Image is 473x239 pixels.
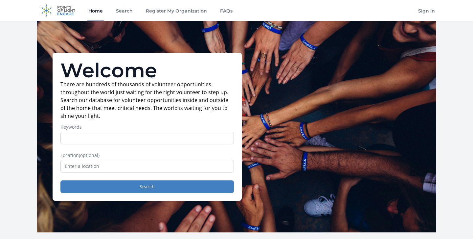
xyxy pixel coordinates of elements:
label: Location [60,152,234,159]
label: Keywords [60,124,234,130]
input: Enter a location [60,160,234,173]
h1: Welcome [60,61,234,80]
span: (optional) [79,152,100,158]
p: There are hundreds of thousands of volunteer opportunities throughout the world just waiting for ... [60,80,234,120]
button: Search [60,180,234,193]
